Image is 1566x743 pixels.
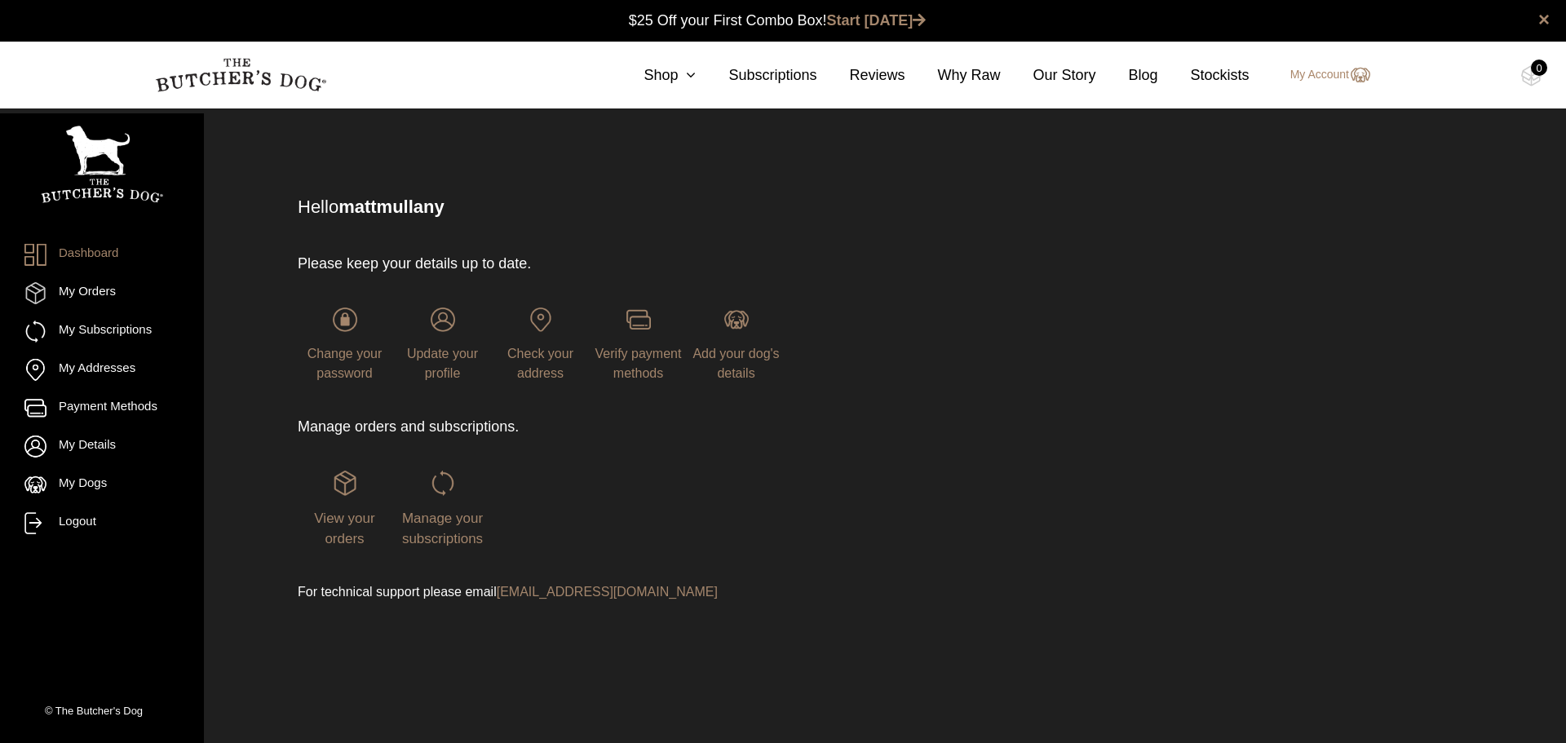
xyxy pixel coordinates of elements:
[507,347,573,380] span: Check your address
[696,64,816,86] a: Subscriptions
[24,244,179,266] a: Dashboard
[689,307,783,380] a: Add your dog's details
[407,347,478,380] span: Update your profile
[396,471,489,546] a: Manage your subscriptions
[905,64,1001,86] a: Why Raw
[692,347,779,380] span: Add your dog's details
[333,307,357,332] img: login-TBD_Password.png
[1096,64,1158,86] a: Blog
[497,585,718,599] a: [EMAIL_ADDRESS][DOMAIN_NAME]
[298,253,985,275] p: Please keep your details up to date.
[1158,64,1250,86] a: Stockists
[24,512,179,534] a: Logout
[1001,64,1096,86] a: Our Story
[595,347,682,380] span: Verify payment methods
[431,307,455,332] img: login-TBD_Profile.png
[1521,65,1542,86] img: TBD_Cart-Empty.png
[591,307,685,380] a: Verify payment methods
[24,282,179,304] a: My Orders
[298,471,391,546] a: View your orders
[431,471,455,495] img: login-TBD_Subscriptions.png
[41,126,163,203] img: TBD_Portrait_Logo_White.png
[24,474,179,496] a: My Dogs
[24,359,179,381] a: My Addresses
[611,64,696,86] a: Shop
[396,307,489,380] a: Update your profile
[402,511,483,547] span: Manage your subscriptions
[1531,60,1547,76] div: 0
[298,307,391,380] a: Change your password
[307,347,383,380] span: Change your password
[493,307,587,380] a: Check your address
[626,307,651,332] img: login-TBD_Payments.png
[1538,10,1550,29] a: close
[529,307,553,332] img: login-TBD_Address.png
[827,12,927,29] a: Start [DATE]
[724,307,749,332] img: login-TBD_Dog.png
[314,511,374,547] span: View your orders
[24,397,179,419] a: Payment Methods
[816,64,905,86] a: Reviews
[24,436,179,458] a: My Details
[24,321,179,343] a: My Subscriptions
[298,582,985,602] p: For technical support please email
[1274,65,1370,85] a: My Account
[338,197,445,217] strong: mattmullany
[298,193,1368,220] p: Hello
[333,471,357,495] img: login-TBD_Orders.png
[298,416,985,438] p: Manage orders and subscriptions.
